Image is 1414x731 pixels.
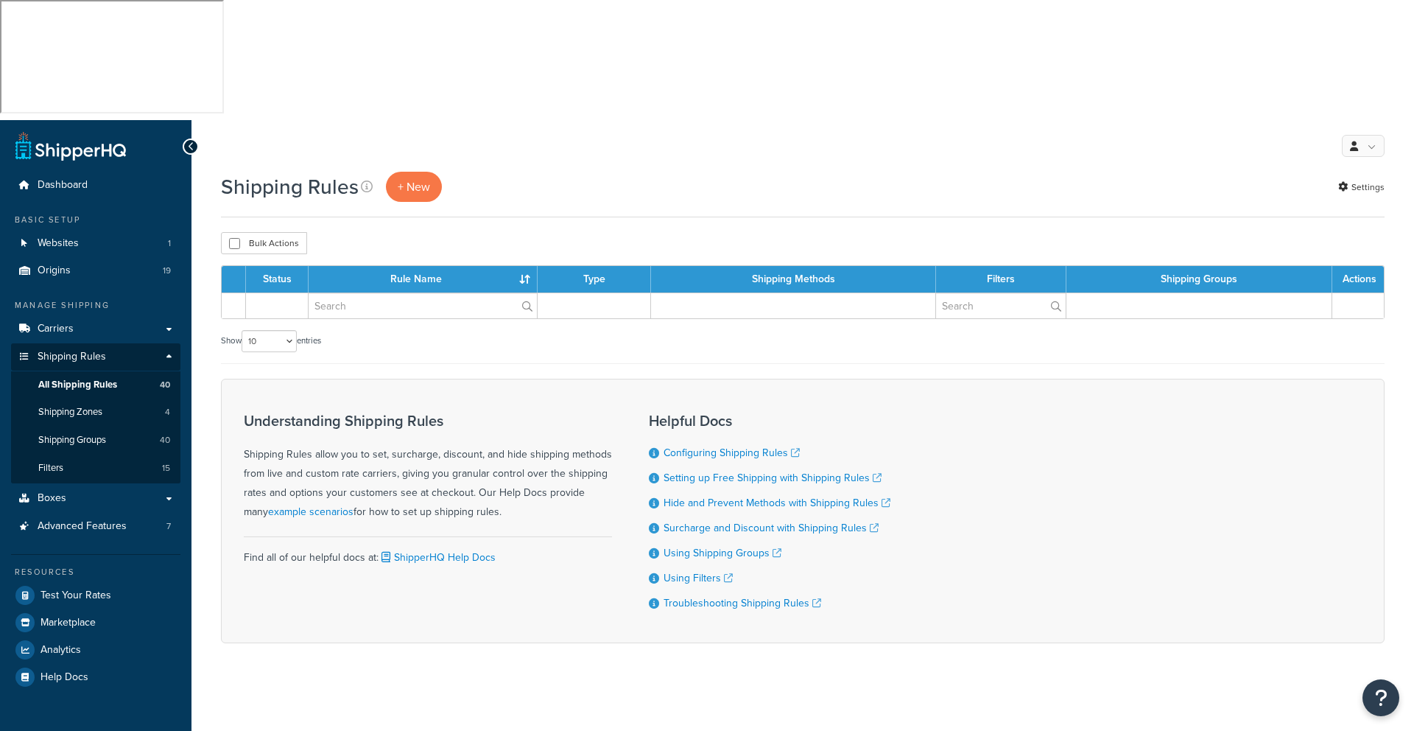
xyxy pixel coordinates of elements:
a: Dashboard [11,172,180,199]
a: Shipping Groups 40 [11,427,180,454]
span: 7 [166,520,171,533]
li: Filters [11,455,180,482]
a: Origins 19 [11,257,180,284]
label: Show entries [221,330,321,352]
a: Troubleshooting Shipping Rules [664,595,821,611]
a: Using Shipping Groups [664,545,781,561]
span: Shipping Rules [38,351,106,363]
a: All Shipping Rules 40 [11,371,180,399]
li: Shipping Rules [11,343,180,483]
span: 15 [162,462,170,475]
span: Analytics [41,644,81,657]
a: Carriers [11,315,180,343]
span: Filters [38,462,63,475]
div: Find all of our helpful docs at: [244,536,612,567]
span: Dashboard [38,179,88,192]
a: Using Filters [664,570,733,586]
li: Shipping Zones [11,399,180,426]
th: Type [538,266,651,293]
input: Search [309,293,537,318]
span: Websites [38,237,79,250]
a: ShipperHQ Home [15,131,126,161]
div: Shipping Rules allow you to set, surcharge, discount, and hide shipping methods from live and cus... [244,413,612,522]
span: 19 [163,265,171,277]
li: Origins [11,257,180,284]
a: Shipping Zones 4 [11,399,180,426]
a: Settings [1338,177,1385,197]
div: Resources [11,566,180,578]
a: Filters 15 [11,455,180,482]
a: Help Docs [11,664,180,690]
a: Advanced Features 7 [11,513,180,540]
span: All Shipping Rules [38,379,117,391]
button: Open Resource Center [1362,679,1399,716]
div: Basic Setup [11,214,180,226]
a: ShipperHQ Help Docs [379,550,496,565]
h3: Understanding Shipping Rules [244,413,612,429]
span: Origins [38,265,71,277]
span: 40 [160,434,170,447]
a: Surcharge and Discount with Shipping Rules [664,520,879,536]
span: Shipping Groups [38,434,106,447]
span: Marketplace [41,617,96,629]
th: Actions [1332,266,1384,293]
th: Shipping Methods [651,266,936,293]
span: 40 [160,379,170,391]
li: Websites [11,230,180,257]
a: Marketplace [11,609,180,636]
input: Search [936,293,1066,318]
a: Hide and Prevent Methods with Shipping Rules [664,495,890,511]
li: Shipping Groups [11,427,180,454]
th: Status [246,266,309,293]
button: Bulk Actions [221,232,307,254]
a: Configuring Shipping Rules [664,445,800,461]
li: All Shipping Rules [11,371,180,399]
span: Advanced Features [38,520,127,533]
th: Rule Name [309,266,538,293]
p: + New [386,172,442,202]
a: example scenarios [268,504,353,520]
span: Shipping Zones [38,406,102,419]
li: Advanced Features [11,513,180,540]
span: 4 [165,406,170,419]
a: Websites 1 [11,230,180,257]
span: Help Docs [41,671,88,684]
h1: Shipping Rules [221,172,359,201]
a: Analytics [11,637,180,663]
a: Shipping Rules [11,343,180,371]
th: Filters [936,266,1066,293]
th: Shipping Groups [1066,266,1332,293]
a: Test Your Rates [11,582,180,609]
span: Carriers [38,323,74,335]
select: Showentries [242,330,297,352]
a: Setting up Free Shipping with Shipping Rules [664,470,882,486]
div: Manage Shipping [11,299,180,312]
span: Test Your Rates [41,590,111,602]
span: Boxes [38,492,66,505]
h3: Helpful Docs [649,413,890,429]
span: 1 [168,237,171,250]
a: Boxes [11,485,180,512]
